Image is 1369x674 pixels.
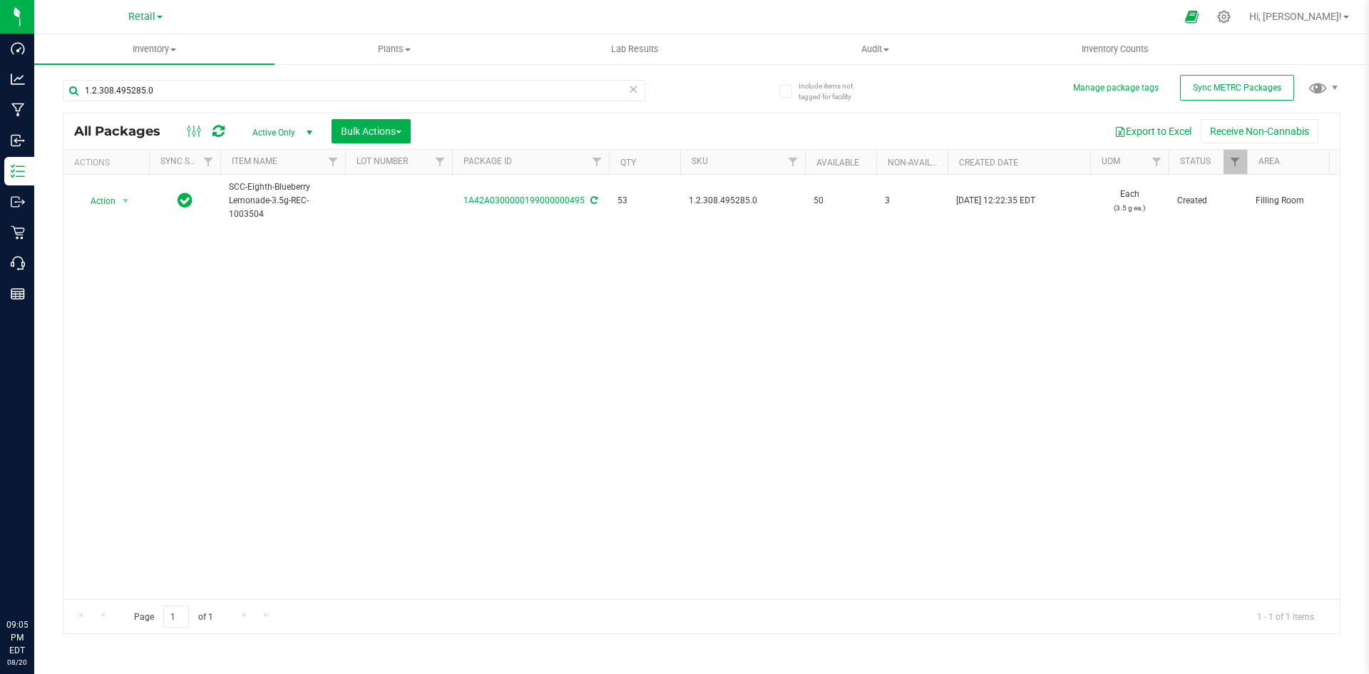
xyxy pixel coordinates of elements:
[34,34,275,64] a: Inventory
[799,81,870,102] span: Include items not tagged for facility
[341,126,401,137] span: Bulk Actions
[588,195,598,205] span: Sync from Compliance System
[692,156,708,166] a: SKU
[1201,119,1318,143] button: Receive Non-Cannabis
[885,194,939,208] span: 3
[1193,83,1281,93] span: Sync METRC Packages
[1099,201,1160,215] p: (3.5 g ea.)
[1249,11,1342,22] span: Hi, [PERSON_NAME]!
[11,164,25,178] inline-svg: Inventory
[995,34,1236,64] a: Inventory Counts
[1180,75,1294,101] button: Sync METRC Packages
[816,158,859,168] a: Available
[275,34,515,64] a: Plants
[63,80,645,101] input: Search Package ID, Item Name, SKU, Lot or Part Number...
[74,158,143,168] div: Actions
[78,191,116,211] span: Action
[11,287,25,301] inline-svg: Reports
[11,256,25,270] inline-svg: Call Center
[1215,10,1233,24] div: Manage settings
[755,34,995,64] a: Audit
[232,156,277,166] a: Item Name
[1224,150,1247,174] a: Filter
[74,123,175,139] span: All Packages
[11,225,25,240] inline-svg: Retail
[1256,194,1345,208] span: Filling Room
[1062,43,1168,56] span: Inventory Counts
[357,156,408,166] a: Lot Number
[756,43,995,56] span: Audit
[463,156,512,166] a: Package ID
[429,150,452,174] a: Filter
[1145,150,1169,174] a: Filter
[689,194,796,208] span: 1.2.308.495285.0
[1258,156,1280,166] a: Area
[463,195,585,205] a: 1A42A0300000199000000495
[6,618,28,657] p: 09:05 PM EDT
[956,194,1035,208] span: [DATE] 12:22:35 EDT
[178,190,193,210] span: In Sync
[585,150,609,174] a: Filter
[1102,156,1120,166] a: UOM
[117,191,135,211] span: select
[592,43,678,56] span: Lab Results
[14,560,57,603] iframe: Resource center
[781,150,805,174] a: Filter
[163,606,189,628] input: 1
[814,194,868,208] span: 50
[6,657,28,668] p: 08/20
[1177,194,1239,208] span: Created
[11,41,25,56] inline-svg: Dashboard
[959,158,1018,168] a: Created Date
[888,158,951,168] a: Non-Available
[160,156,215,166] a: Sync Status
[1073,82,1159,94] button: Manage package tags
[11,195,25,209] inline-svg: Outbound
[11,133,25,148] inline-svg: Inbound
[1180,156,1211,166] a: Status
[11,103,25,117] inline-svg: Manufacturing
[1105,119,1201,143] button: Export to Excel
[620,158,636,168] a: Qty
[275,43,514,56] span: Plants
[515,34,755,64] a: Lab Results
[1246,606,1326,627] span: 1 - 1 of 1 items
[197,150,220,174] a: Filter
[628,80,638,98] span: Clear
[1099,188,1160,215] span: Each
[332,119,411,143] button: Bulk Actions
[128,11,155,23] span: Retail
[34,43,275,56] span: Inventory
[122,606,225,628] span: Page of 1
[1176,3,1208,31] span: Open Ecommerce Menu
[229,180,337,222] span: SCC-Eighth-Blueberry Lemonade-3.5g-REC-1003504
[322,150,345,174] a: Filter
[11,72,25,86] inline-svg: Analytics
[617,194,672,208] span: 53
